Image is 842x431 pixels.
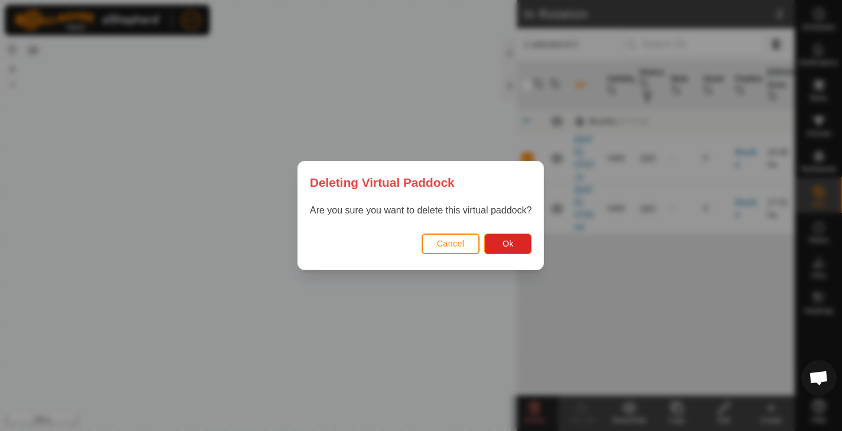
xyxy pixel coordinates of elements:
span: Deleting Virtual Paddock [310,173,455,192]
a: Open chat [801,360,837,396]
span: Ok [503,239,514,248]
button: Ok [485,234,532,254]
button: Cancel [422,234,480,254]
p: Are you sure you want to delete this virtual paddock? [310,203,532,218]
span: Cancel [437,239,465,248]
